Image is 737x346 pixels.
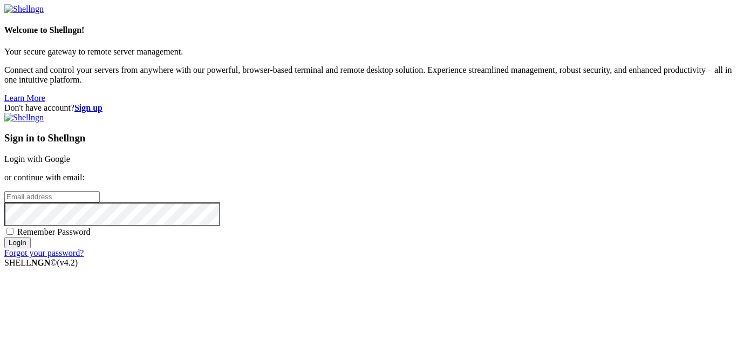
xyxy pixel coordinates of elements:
[6,228,13,235] input: Remember Password
[4,258,78,267] span: SHELL ©
[4,65,733,85] p: Connect and control your servers from anywhere with our powerful, browser-based terminal and remo...
[4,4,44,14] img: Shellngn
[4,93,45,103] a: Learn More
[4,132,733,144] h3: Sign in to Shellngn
[31,258,51,267] b: NGN
[4,248,84,257] a: Forgot your password?
[4,113,44,123] img: Shellngn
[4,173,733,182] p: or continue with email:
[4,237,31,248] input: Login
[74,103,103,112] a: Sign up
[4,103,733,113] div: Don't have account?
[57,258,78,267] span: 4.2.0
[4,191,100,202] input: Email address
[4,154,70,164] a: Login with Google
[4,47,733,57] p: Your secure gateway to remote server management.
[4,25,733,35] h4: Welcome to Shellngn!
[17,227,91,236] span: Remember Password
